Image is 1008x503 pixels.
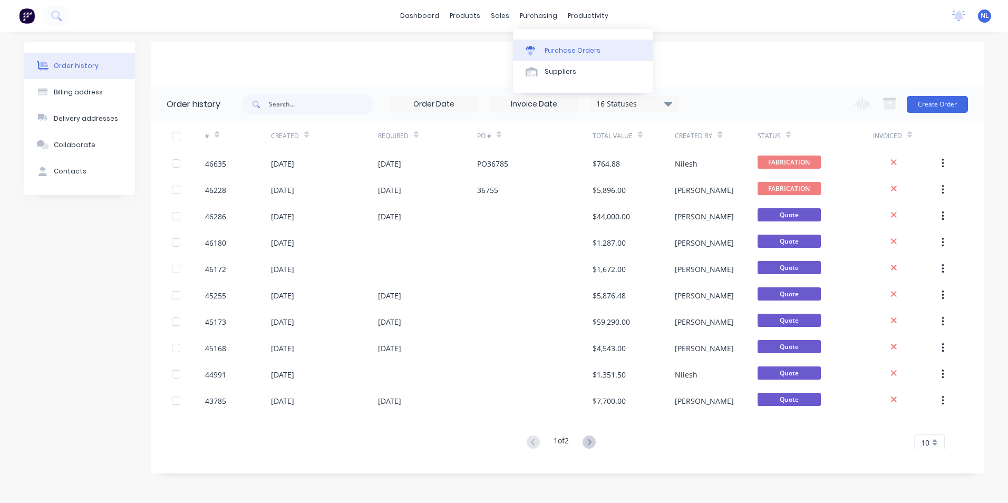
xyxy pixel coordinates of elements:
[675,211,734,222] div: [PERSON_NAME]
[271,158,294,169] div: [DATE]
[758,131,781,141] div: Status
[24,79,135,105] button: Billing address
[395,8,444,24] a: dashboard
[205,369,226,380] div: 44991
[390,96,478,112] input: Order Date
[545,46,600,55] div: Purchase Orders
[271,237,294,248] div: [DATE]
[758,314,821,327] span: Quote
[24,132,135,158] button: Collaborate
[205,316,226,327] div: 45173
[54,114,118,123] div: Delivery addresses
[269,94,373,115] input: Search...
[271,395,294,407] div: [DATE]
[205,290,226,301] div: 45255
[24,53,135,79] button: Order history
[477,131,491,141] div: PO #
[205,185,226,196] div: 46228
[378,343,401,354] div: [DATE]
[675,395,734,407] div: [PERSON_NAME]
[205,395,226,407] div: 43785
[24,105,135,132] button: Delivery addresses
[758,156,821,169] span: FABRICATION
[271,211,294,222] div: [DATE]
[490,96,578,112] input: Invoice Date
[24,158,135,185] button: Contacts
[515,8,563,24] div: purchasing
[545,67,576,76] div: Suppliers
[271,316,294,327] div: [DATE]
[444,8,486,24] div: products
[205,131,209,141] div: #
[758,287,821,301] span: Quote
[513,61,653,82] a: Suppliers
[758,208,821,221] span: Quote
[593,158,620,169] div: $764.88
[758,235,821,248] span: Quote
[378,316,401,327] div: [DATE]
[907,96,968,113] button: Create Order
[54,140,95,150] div: Collaborate
[593,121,675,150] div: Total Value
[873,131,902,141] div: Invoiced
[675,131,712,141] div: Created By
[981,11,989,21] span: NL
[921,437,929,448] span: 10
[758,121,873,150] div: Status
[593,211,630,222] div: $44,000.00
[205,121,271,150] div: #
[675,343,734,354] div: [PERSON_NAME]
[593,131,633,141] div: Total Value
[477,121,593,150] div: PO #
[271,343,294,354] div: [DATE]
[477,185,498,196] div: 36755
[513,40,653,61] a: Purchase Orders
[271,290,294,301] div: [DATE]
[675,369,697,380] div: Nilesh
[477,158,508,169] div: PO36785
[486,8,515,24] div: sales
[554,435,569,450] div: 1 of 2
[675,290,734,301] div: [PERSON_NAME]
[54,88,103,97] div: Billing address
[590,98,679,110] div: 16 Statuses
[167,98,220,111] div: Order history
[378,211,401,222] div: [DATE]
[271,185,294,196] div: [DATE]
[758,182,821,195] span: FABRICATION
[675,121,757,150] div: Created By
[758,340,821,353] span: Quote
[271,121,378,150] div: Created
[271,369,294,380] div: [DATE]
[873,121,939,150] div: Invoiced
[593,369,626,380] div: $1,351.50
[563,8,614,24] div: productivity
[205,237,226,248] div: 46180
[205,264,226,275] div: 46172
[54,167,86,176] div: Contacts
[271,131,299,141] div: Created
[378,158,401,169] div: [DATE]
[593,290,626,301] div: $5,876.48
[205,158,226,169] div: 46635
[54,61,99,71] div: Order history
[593,316,630,327] div: $59,290.00
[675,158,697,169] div: Nilesh
[378,131,409,141] div: Required
[378,185,401,196] div: [DATE]
[675,316,734,327] div: [PERSON_NAME]
[205,211,226,222] div: 46286
[675,185,734,196] div: [PERSON_NAME]
[758,366,821,380] span: Quote
[271,264,294,275] div: [DATE]
[593,185,626,196] div: $5,896.00
[19,8,35,24] img: Factory
[758,393,821,406] span: Quote
[593,237,626,248] div: $1,287.00
[675,264,734,275] div: [PERSON_NAME]
[593,264,626,275] div: $1,672.00
[378,121,477,150] div: Required
[378,395,401,407] div: [DATE]
[205,343,226,354] div: 45168
[593,343,626,354] div: $4,543.00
